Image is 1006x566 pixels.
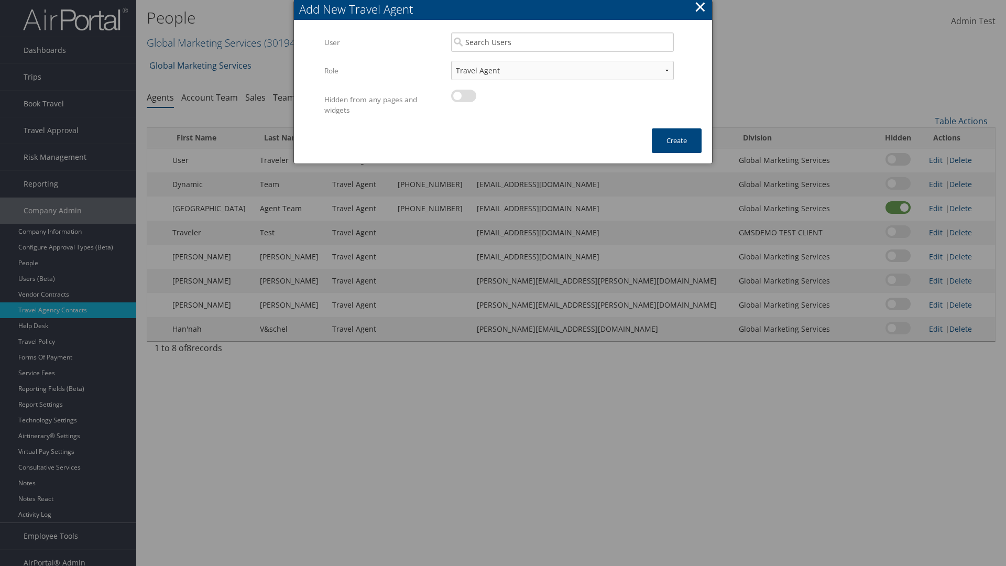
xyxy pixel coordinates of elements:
input: Search Users [451,32,674,52]
label: Role [324,61,443,81]
label: Hidden from any pages and widgets [324,90,443,121]
div: Add New Travel Agent [299,1,712,17]
button: Create [652,128,702,153]
label: User [324,32,443,52]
